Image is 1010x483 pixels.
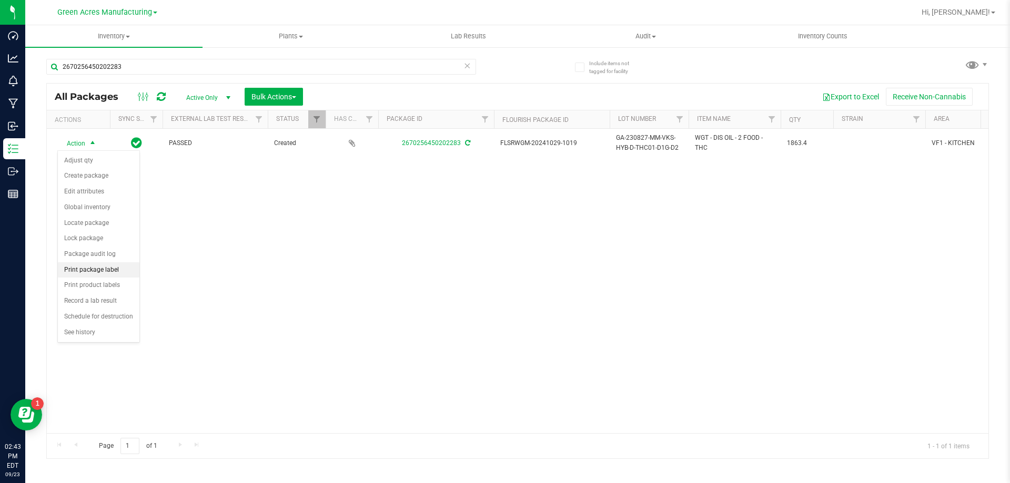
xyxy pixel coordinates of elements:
[789,116,801,124] a: Qty
[361,110,378,128] a: Filter
[58,246,139,262] li: Package audit log
[8,121,18,131] inline-svg: Inbound
[697,115,731,122] a: Item Name
[25,25,203,47] a: Inventory
[8,76,18,86] inline-svg: Monitoring
[932,138,998,148] span: VF1 - KITCHEN
[326,110,378,129] th: Has COA
[169,138,261,148] span: PASSED
[90,438,166,454] span: Page of 1
[58,309,139,325] li: Schedule for destruction
[55,91,129,102] span: All Packages
[8,98,18,109] inline-svg: Manufacturing
[251,93,296,101] span: Bulk Actions
[58,168,139,184] li: Create package
[387,115,422,122] a: Package ID
[58,184,139,200] li: Edit attributes
[86,136,99,151] span: select
[145,110,163,128] a: Filter
[557,25,734,47] a: Audit
[308,110,326,128] a: Filter
[57,8,152,17] span: Green Acres Manufacturing
[58,200,139,215] li: Global inventory
[274,138,319,148] span: Created
[784,32,862,41] span: Inventory Counts
[734,25,912,47] a: Inventory Counts
[908,110,925,128] a: Filter
[58,231,139,246] li: Lock package
[558,32,734,41] span: Audit
[58,215,139,231] li: Locate package
[25,32,203,41] span: Inventory
[120,438,139,454] input: 1
[919,438,978,454] span: 1 - 1 of 1 items
[203,25,380,47] a: Plants
[58,153,139,169] li: Adjust qty
[380,25,557,47] a: Lab Results
[842,115,863,122] a: Strain
[934,115,950,122] a: Area
[695,133,774,153] span: WGT - DIS OIL - 2 FOOD - THC
[55,116,106,124] div: Actions
[671,110,689,128] a: Filter
[8,189,18,199] inline-svg: Reports
[463,139,470,147] span: Sync from Compliance System
[500,138,603,148] span: FLSRWGM-20241029-1019
[463,59,471,73] span: Clear
[5,470,21,478] p: 09/23
[8,30,18,41] inline-svg: Dashboard
[57,136,86,151] span: Action
[31,397,44,410] iframe: Resource center unread badge
[250,110,268,128] a: Filter
[203,32,379,41] span: Plants
[46,59,476,75] input: Search Package ID, Item Name, SKU, Lot or Part Number...
[58,262,139,278] li: Print package label
[618,115,656,122] a: Lot Number
[437,32,500,41] span: Lab Results
[402,139,461,147] a: 2670256450202283
[8,166,18,177] inline-svg: Outbound
[616,133,682,153] span: GA-230827-MM-VKS-HYB-D-THC01-D1G-D2
[58,325,139,341] li: See history
[58,293,139,309] li: Record a lab result
[171,115,254,122] a: External Lab Test Result
[815,88,886,106] button: Export to Excel
[131,136,142,150] span: In Sync
[787,138,827,148] span: 1863.4
[245,88,303,106] button: Bulk Actions
[922,8,990,16] span: Hi, [PERSON_NAME]!
[886,88,973,106] button: Receive Non-Cannabis
[8,53,18,64] inline-svg: Analytics
[502,116,569,124] a: Flourish Package ID
[8,143,18,154] inline-svg: Inventory
[118,115,159,122] a: Sync Status
[58,278,139,293] li: Print product labels
[11,399,42,430] iframe: Resource center
[276,115,299,122] a: Status
[5,442,21,470] p: 02:43 PM EDT
[589,59,642,75] span: Include items not tagged for facility
[763,110,781,128] a: Filter
[477,110,494,128] a: Filter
